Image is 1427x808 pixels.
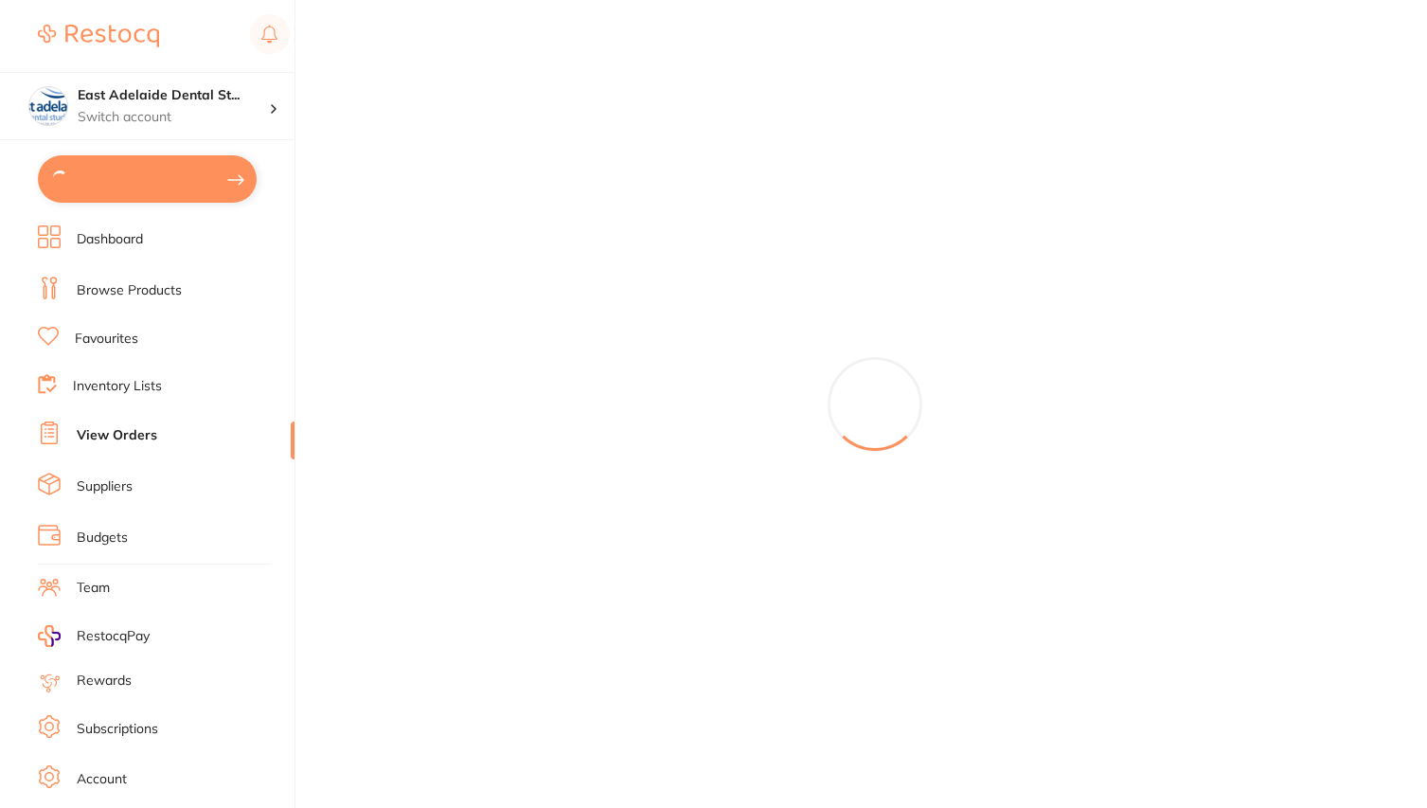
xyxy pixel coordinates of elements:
[77,770,127,789] a: Account
[38,625,61,647] img: RestocqPay
[77,672,132,691] a: Rewards
[75,330,138,349] a: Favourites
[38,14,159,58] a: Restocq Logo
[77,477,133,496] a: Suppliers
[38,25,159,47] img: Restocq Logo
[77,230,143,249] a: Dashboard
[73,377,162,396] a: Inventory Lists
[78,86,269,105] h4: East Adelaide Dental Studio
[38,625,150,647] a: RestocqPay
[77,720,158,739] a: Subscriptions
[77,426,157,445] a: View Orders
[78,108,269,127] p: Switch account
[77,579,110,598] a: Team
[77,281,182,300] a: Browse Products
[77,627,150,646] span: RestocqPay
[77,529,128,548] a: Budgets
[29,87,67,125] img: East Adelaide Dental Studio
